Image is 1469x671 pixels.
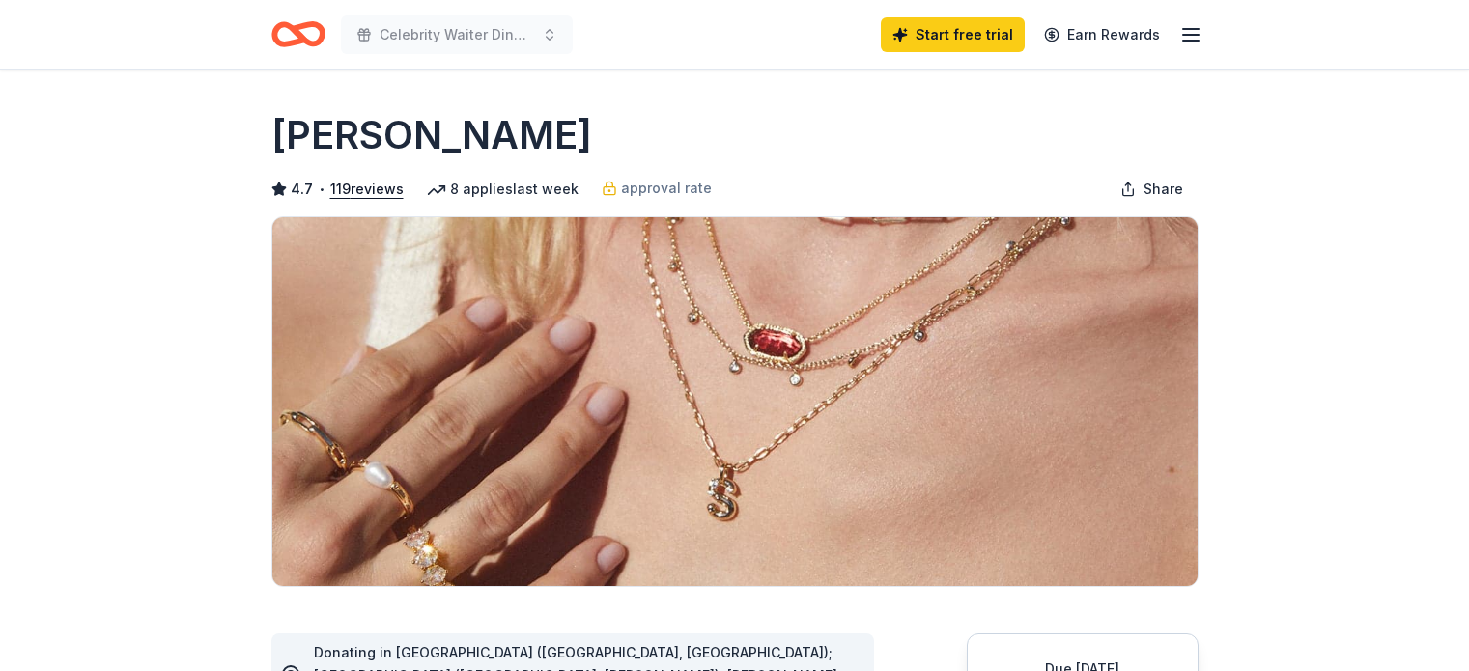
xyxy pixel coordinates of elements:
[1032,17,1172,52] a: Earn Rewards
[881,17,1025,52] a: Start free trial
[380,23,534,46] span: Celebrity Waiter Dinner
[621,177,712,200] span: approval rate
[330,178,404,201] button: 119reviews
[602,177,712,200] a: approval rate
[1105,170,1199,209] button: Share
[291,178,313,201] span: 4.7
[427,178,579,201] div: 8 applies last week
[271,108,592,162] h1: [PERSON_NAME]
[318,182,325,197] span: •
[272,217,1198,586] img: Image for Kendra Scott
[271,12,325,57] a: Home
[1144,178,1183,201] span: Share
[341,15,573,54] button: Celebrity Waiter Dinner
